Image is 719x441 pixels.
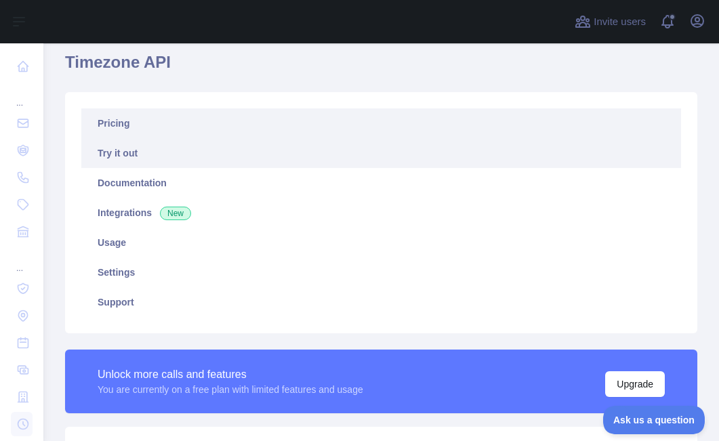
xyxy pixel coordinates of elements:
a: Documentation [81,168,681,198]
h1: Timezone API [65,51,697,84]
a: Support [81,287,681,317]
span: New [160,207,191,220]
button: Invite users [572,11,649,33]
span: Invite users [594,14,646,30]
div: Unlock more calls and features [98,366,363,383]
button: Upgrade [605,371,665,397]
a: Pricing [81,108,681,138]
a: Try it out [81,138,681,168]
div: You are currently on a free plan with limited features and usage [98,383,363,396]
iframe: Toggle Customer Support [603,406,705,434]
div: ... [11,247,33,274]
div: ... [11,81,33,108]
a: Usage [81,228,681,257]
a: Integrations New [81,198,681,228]
a: Settings [81,257,681,287]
